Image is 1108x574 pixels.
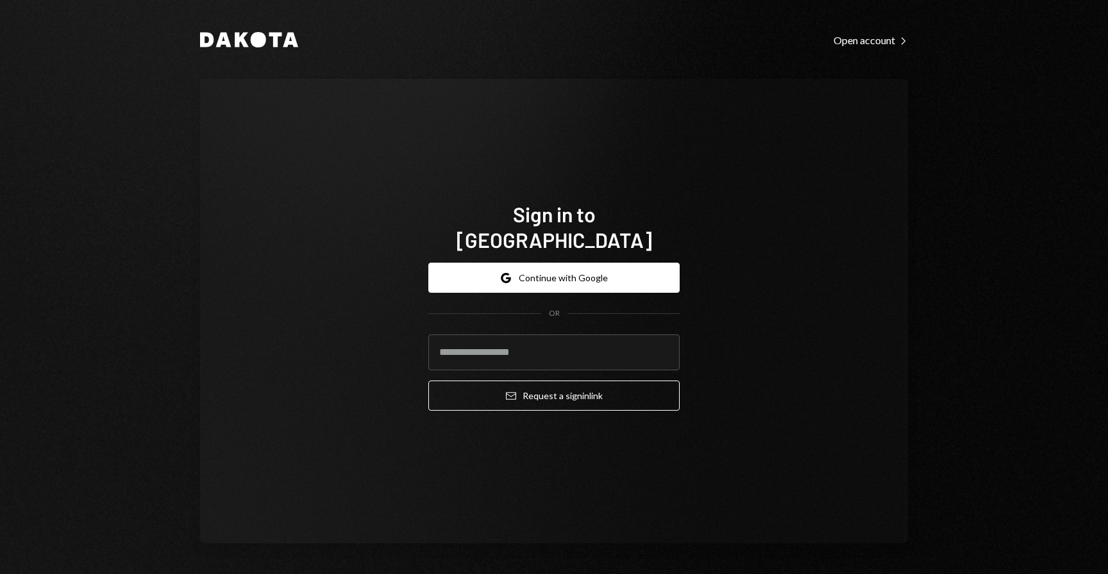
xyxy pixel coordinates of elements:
button: Continue with Google [428,263,680,293]
a: Open account [834,33,908,47]
button: Request a signinlink [428,381,680,411]
div: OR [549,308,560,319]
div: Open account [834,34,908,47]
h1: Sign in to [GEOGRAPHIC_DATA] [428,201,680,252]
